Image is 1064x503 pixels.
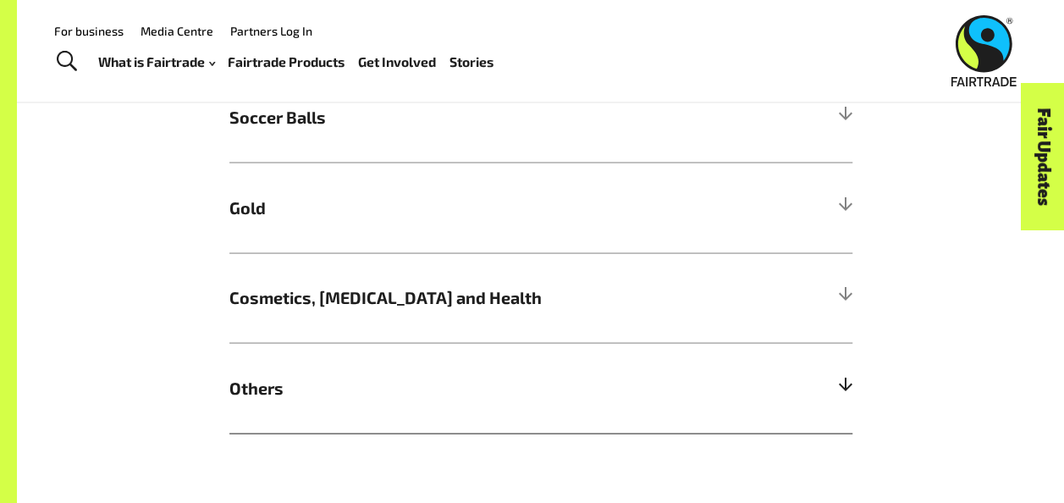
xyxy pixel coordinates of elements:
[230,24,312,38] a: Partners Log In
[229,285,697,310] span: Cosmetics, [MEDICAL_DATA] and Health
[229,375,697,401] span: Others
[951,15,1017,86] img: Fairtrade Australia New Zealand logo
[358,50,436,74] a: Get Involved
[54,24,124,38] a: For business
[449,50,493,74] a: Stories
[141,24,213,38] a: Media Centre
[98,50,215,74] a: What is Fairtrade
[229,104,697,130] span: Soccer Balls
[46,41,87,83] a: Toggle Search
[229,195,697,220] span: Gold
[228,50,345,74] a: Fairtrade Products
